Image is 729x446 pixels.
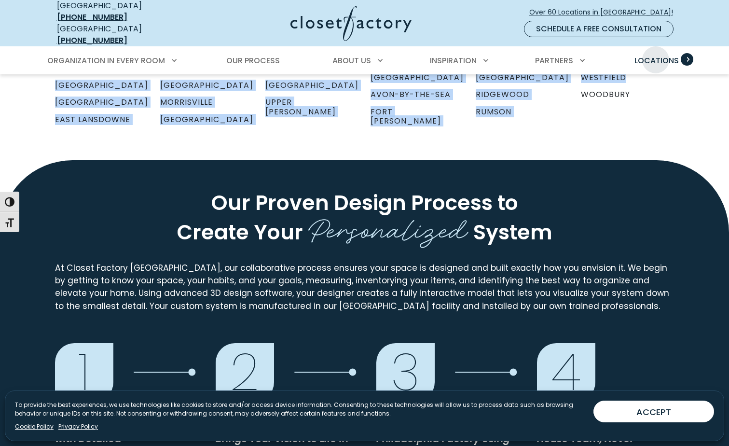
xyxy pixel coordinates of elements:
[535,55,573,66] span: Partners
[308,206,468,249] span: Personalized
[593,401,714,422] button: ACCEPT
[473,218,552,247] span: System
[55,343,113,402] div: 1
[55,114,130,125] span: East Lansdowne
[160,97,213,108] span: Morrisville
[376,343,435,402] div: 3
[371,72,464,83] span: [GEOGRAPHIC_DATA]
[15,422,54,431] a: Cookie Policy
[226,55,280,66] span: Our Process
[211,188,518,217] span: Our Proven Design Process to
[476,72,569,83] span: [GEOGRAPHIC_DATA]
[476,106,511,117] span: Rumson
[634,55,679,66] span: Locations
[537,343,595,402] div: 4
[57,12,127,23] a: [PHONE_NUMBER]
[581,89,630,100] span: Woodbury
[529,4,681,21] a: Over 60 Locations in [GEOGRAPHIC_DATA]!
[177,218,303,247] span: Create Your
[55,80,148,91] span: [GEOGRAPHIC_DATA]
[265,80,358,91] span: [GEOGRAPHIC_DATA]
[290,6,412,41] img: Closet Factory Logo
[581,72,626,83] span: Westfield
[371,106,441,126] span: Fort [PERSON_NAME]
[476,89,529,100] span: Ridgewood
[55,97,148,108] span: [GEOGRAPHIC_DATA]
[160,114,253,125] span: [GEOGRAPHIC_DATA]
[47,55,165,66] span: Organization in Every Room
[55,262,674,312] p: At Closet Factory [GEOGRAPHIC_DATA], our collaborative process ensures your space is designed and...
[529,7,681,17] span: Over 60 Locations in [GEOGRAPHIC_DATA]!
[265,97,336,117] span: Upper [PERSON_NAME]
[524,21,674,37] a: Schedule a Free Consultation
[58,422,98,431] a: Privacy Policy
[371,89,451,100] span: Avon-by-the-Sea
[57,23,197,46] div: [GEOGRAPHIC_DATA]
[15,401,586,418] p: To provide the best experiences, we use technologies like cookies to store and/or access device i...
[41,47,689,74] nav: Primary Menu
[332,55,371,66] span: About Us
[160,80,253,91] span: [GEOGRAPHIC_DATA]
[430,55,477,66] span: Inspiration
[57,35,127,46] a: [PHONE_NUMBER]
[216,343,274,402] div: 2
